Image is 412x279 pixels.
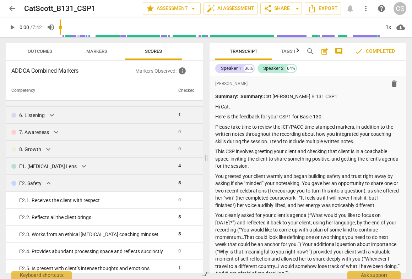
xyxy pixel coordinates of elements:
[377,4,386,13] span: help
[8,23,16,32] span: play_arrow
[19,129,49,136] p: 7. Awareness
[178,129,181,134] span: 0
[135,67,197,75] p: Markers Observed :
[202,270,210,278] span: compare_arrows
[178,214,181,219] span: 5
[19,214,173,221] div: E2. 2. Reflects all the client brings
[264,4,290,13] span: Share
[80,162,88,171] span: expand_more
[20,24,29,30] span: 0:00
[381,22,395,33] div: 1x
[390,79,399,88] span: delete
[375,2,388,15] a: Help
[215,173,401,209] p: You greeted your client warmly and began building safety and trust right away by asking if she “m...
[86,49,107,54] span: Markers
[19,197,173,204] div: E2. 1. Receives the client with respect
[19,248,173,255] div: E2. 4. Provides abundant processing space and reflects succinctly
[11,271,72,279] div: Keyboard shortcuts
[215,93,401,100] p: Cat [PERSON_NAME] B 131 CSP1
[19,146,41,153] p: 8. Growth
[44,145,53,154] span: expand_more
[6,81,175,101] th: Competency
[281,49,320,54] span: Tags & Speakers
[215,123,401,145] p: Please take time to review the ICF/PACC time-stamped markers, in addition to the written notes th...
[207,4,215,13] span: auto_fix_high
[354,47,363,56] span: check
[215,103,401,111] p: Hi Cat,
[145,49,162,54] span: Scores
[396,23,405,32] span: cloud_download
[319,46,330,57] button: Add summary
[293,4,302,13] span: arrow_drop_down
[24,4,96,13] h2: CatScott_B131_CSP1
[178,67,186,75] span: Inquire the support about custom evaluation criteria
[305,2,341,15] button: Export
[264,4,272,13] span: share
[47,23,55,32] span: volume_up
[189,4,197,13] span: arrow_drop_down
[178,180,181,185] span: 5
[8,4,16,13] span: arrow_back
[305,46,316,57] button: Search
[48,111,56,119] span: expand_more
[240,94,264,99] strong: Summary:
[19,231,173,238] div: E2. 3. Works from an ethical [MEDICAL_DATA] coaching mindset
[349,44,401,58] button: Review is completed
[146,4,154,13] span: star
[6,21,18,34] button: Play
[19,163,77,170] p: E1. [MEDICAL_DATA] Lens
[320,47,329,56] span: post_add
[143,2,201,15] button: Assessment
[394,2,406,15] button: CS
[215,212,401,277] p: You cleanly asked for your client’s agenda (“What would you like to focus on [DATE]?”) and reflec...
[333,46,345,57] button: Show/Hide comments
[263,65,283,72] div: Speaker 2
[178,146,181,151] span: 0
[178,248,181,253] span: 0
[44,21,57,34] button: Volume
[293,2,302,15] button: Sharing summary
[335,47,343,56] span: comment
[215,81,248,87] span: [PERSON_NAME]
[362,4,370,13] span: more_vert
[28,49,52,54] span: Outcomes
[44,179,53,188] span: expand_more
[260,2,293,15] button: Share
[11,67,135,75] h3: ADDCA Combined Markers
[308,4,338,13] span: Export
[52,128,60,136] span: expand_more
[175,81,197,101] th: Checked
[178,163,181,168] span: 4
[178,112,181,117] span: 1
[244,65,254,72] div: 36%
[19,265,173,272] div: E2. 5. Is present with client’s intense thoughts and emotions
[146,4,197,13] span: Assessment
[204,2,257,15] button: AI Assessment
[354,47,395,56] span: Completed
[30,24,42,30] span: / 7:42
[19,180,42,187] p: E2. Safety
[215,113,401,121] p: Here is the feedback for your CSP1 for Basic 130.
[221,65,241,72] div: Speaker 1
[19,112,45,119] p: 6. Listening
[286,65,296,72] div: 64%
[347,271,401,279] div: Ask support
[215,148,401,170] p: This CSP involves greeting your client and checking that client is in a coachable space, inviting...
[178,231,181,236] span: 5
[207,4,254,13] span: AI Assessment
[230,49,257,54] span: Transcript
[178,265,181,270] span: 1
[215,94,238,99] strong: Summary:
[178,197,181,202] span: 0
[306,47,315,56] span: search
